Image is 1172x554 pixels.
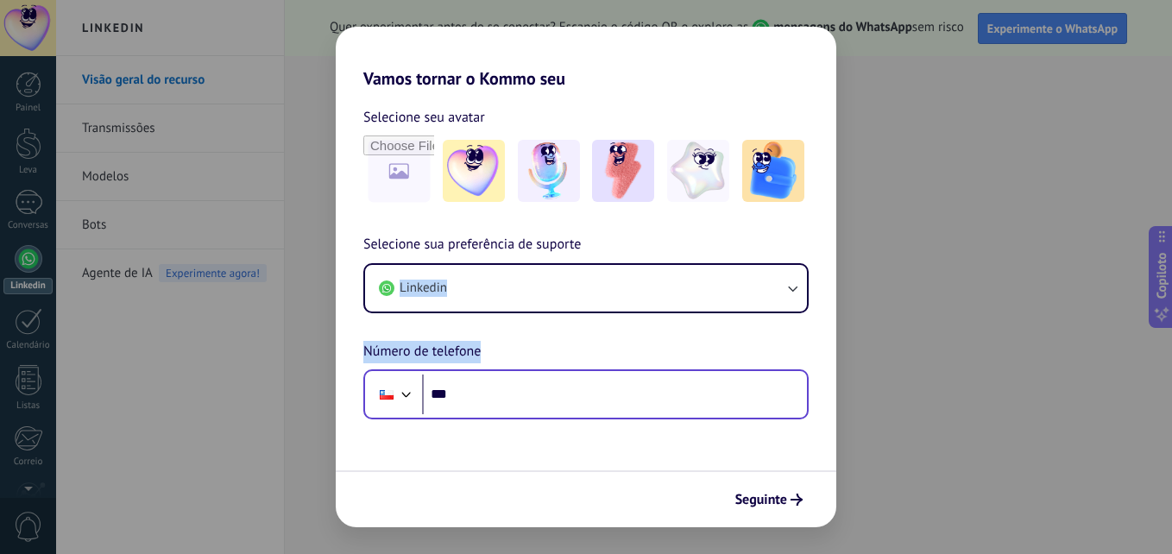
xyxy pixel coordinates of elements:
[363,234,581,256] span: Selecione sua preferência de suporte
[728,485,810,514] button: Seguinte
[443,140,505,202] img: -1.jpeg
[400,280,447,297] span: Linkedin
[667,140,729,202] img: -4.jpeg
[336,27,836,89] h2: Vamos tornar o Kommo seu
[363,106,485,129] span: Selecione seu avatar
[518,140,580,202] img: -2.jpeg
[363,341,481,363] span: Número de telefone
[592,140,654,202] img: -3.jpeg
[735,494,787,506] span: Seguinte
[742,140,804,202] img: -5.jpeg
[365,265,807,312] button: Linkedin
[370,376,403,412] div: Chile: + 56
